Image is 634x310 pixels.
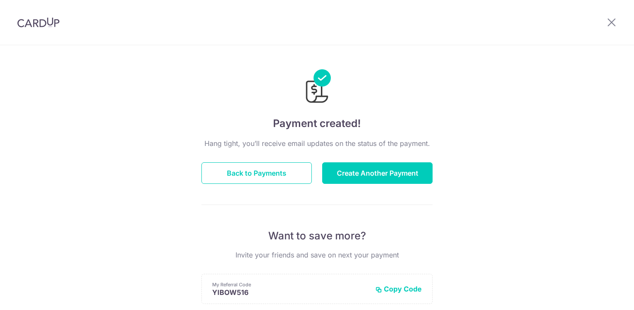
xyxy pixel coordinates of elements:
p: Invite your friends and save on next your payment [201,250,433,260]
h4: Payment created! [201,116,433,131]
p: Want to save more? [201,229,433,243]
img: Payments [303,69,331,105]
img: CardUp [17,17,60,28]
button: Copy Code [375,285,422,293]
p: Hang tight, you’ll receive email updates on the status of the payment. [201,138,433,149]
button: Back to Payments [201,162,312,184]
p: YIBOW516 [212,288,368,297]
p: My Referral Code [212,281,368,288]
button: Create Another Payment [322,162,433,184]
